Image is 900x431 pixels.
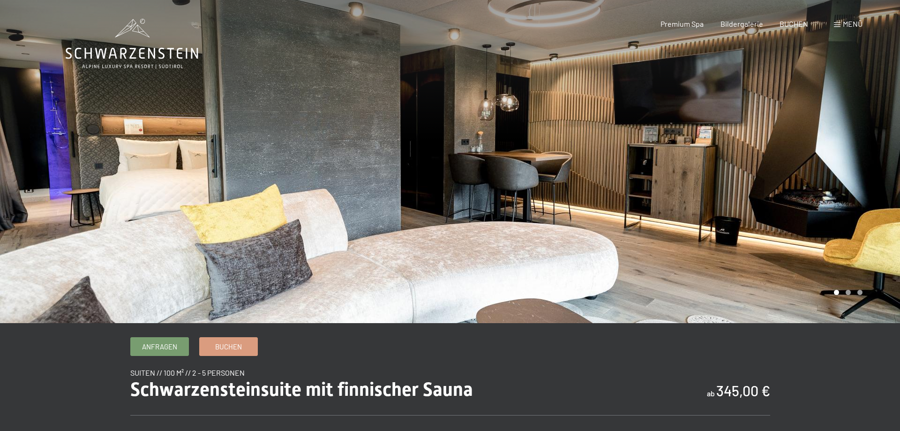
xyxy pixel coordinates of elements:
b: 345,00 € [716,382,770,399]
span: Schwarzensteinsuite mit finnischer Sauna [130,378,473,401]
span: Suiten // 100 m² // 2 - 5 Personen [130,368,245,377]
a: Buchen [200,338,257,355]
a: BUCHEN [780,19,808,28]
span: ab [707,389,715,398]
a: Premium Spa [660,19,704,28]
span: Buchen [215,342,242,352]
span: Anfragen [142,342,177,352]
a: Bildergalerie [720,19,763,28]
a: Anfragen [131,338,188,355]
span: Menü [843,19,862,28]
